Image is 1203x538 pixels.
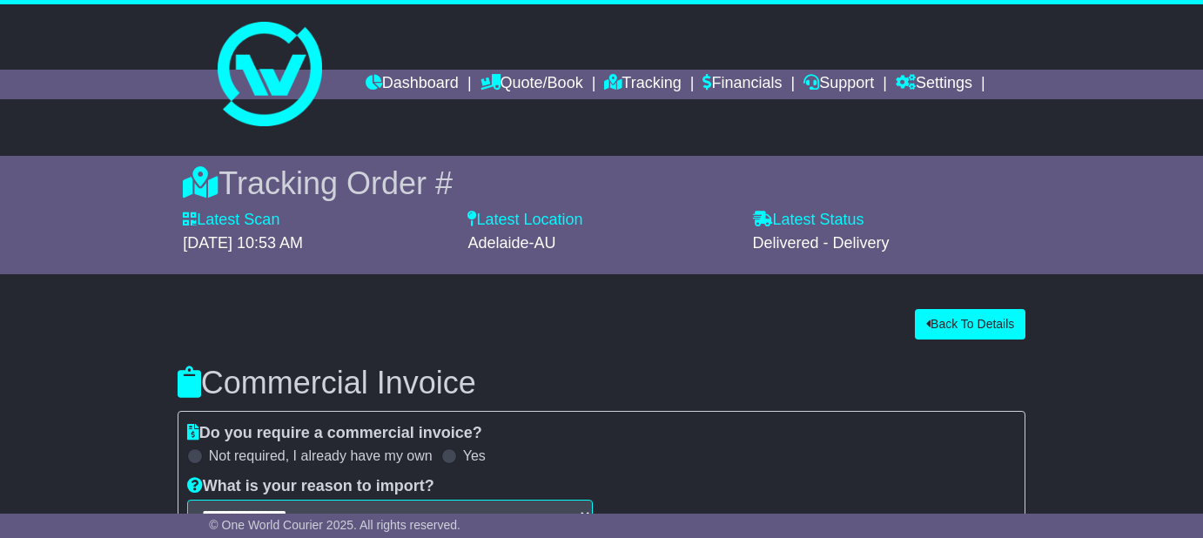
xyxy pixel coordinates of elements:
a: Tracking [604,70,681,99]
a: Financials [702,70,782,99]
label: What is your reason to import? [187,477,434,496]
label: Latest Status [753,211,864,230]
span: Adelaide-AU [467,234,555,252]
span: © One World Courier 2025. All rights reserved. [209,518,460,532]
label: Yes [463,447,486,464]
label: Do you require a commercial invoice? [187,424,482,443]
label: Not required, I already have my own [209,447,433,464]
a: Support [803,70,874,99]
a: Quote/Book [481,70,583,99]
label: Latest Scan [183,211,279,230]
a: Dashboard [366,70,459,99]
h3: Commercial Invoice [178,366,1026,400]
button: Back To Details [915,309,1025,340]
div: Tracking Order # [183,165,1019,202]
label: Latest Location [467,211,582,230]
span: Delivered - Delivery [753,234,890,252]
span: [DATE] 10:53 AM [183,234,303,252]
a: Settings [896,70,972,99]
